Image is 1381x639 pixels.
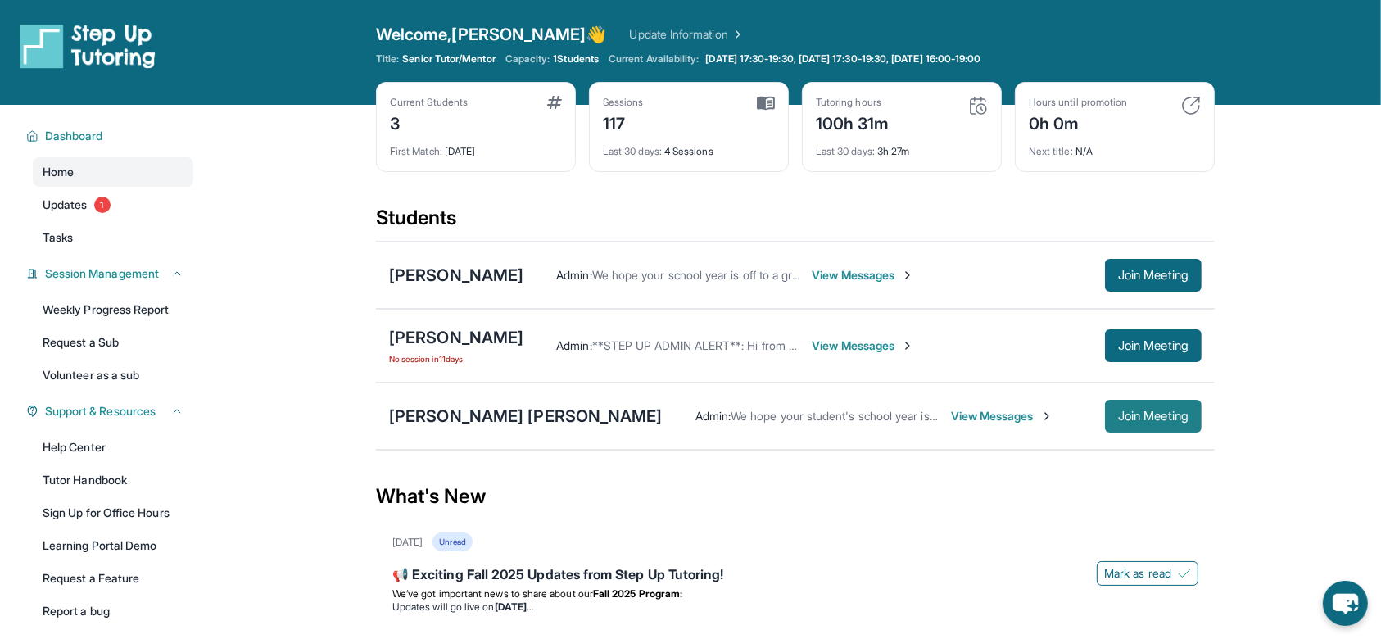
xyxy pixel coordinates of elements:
[1029,135,1201,158] div: N/A
[376,205,1215,241] div: Students
[695,409,731,423] span: Admin :
[33,564,193,593] a: Request a Feature
[376,23,607,46] span: Welcome, [PERSON_NAME] 👋
[1104,565,1171,582] span: Mark as read
[38,265,183,282] button: Session Management
[609,52,699,66] span: Current Availability:
[392,587,593,600] span: We’ve got important news to share about our
[593,587,682,600] strong: Fall 2025 Program:
[33,596,193,626] a: Report a bug
[951,408,1053,424] span: View Messages
[812,267,914,283] span: View Messages
[33,190,193,220] a: Updates1
[1029,109,1127,135] div: 0h 0m
[1105,259,1202,292] button: Join Meeting
[389,264,523,287] div: [PERSON_NAME]
[816,135,988,158] div: 3h 27m
[402,52,495,66] span: Senior Tutor/Mentor
[603,109,644,135] div: 117
[33,295,193,324] a: Weekly Progress Report
[392,564,1198,587] div: 📢 Exciting Fall 2025 Updates from Step Up Tutoring!
[389,326,523,349] div: [PERSON_NAME]
[1029,145,1073,157] span: Next title :
[390,109,468,135] div: 3
[1105,400,1202,433] button: Join Meeting
[968,96,988,116] img: card
[33,360,193,390] a: Volunteer as a sub
[603,96,644,109] div: Sessions
[603,145,662,157] span: Last 30 days :
[43,229,73,246] span: Tasks
[1118,411,1189,421] span: Join Meeting
[20,23,156,69] img: logo
[392,536,423,549] div: [DATE]
[376,460,1215,532] div: What's New
[45,403,156,419] span: Support & Resources
[1097,561,1198,586] button: Mark as read
[390,96,468,109] div: Current Students
[38,403,183,419] button: Support & Resources
[33,498,193,528] a: Sign Up for Office Hours
[45,128,103,144] span: Dashboard
[33,223,193,252] a: Tasks
[432,532,472,551] div: Unread
[816,96,890,109] div: Tutoring hours
[392,600,1198,614] li: Updates will go live on
[1178,567,1191,580] img: Mark as read
[556,338,591,352] span: Admin :
[1323,581,1368,626] button: chat-button
[389,352,523,365] span: No session in 11 days
[495,600,533,613] strong: [DATE]
[1118,270,1189,280] span: Join Meeting
[603,135,775,158] div: 4 Sessions
[901,269,914,282] img: Chevron-Right
[33,465,193,495] a: Tutor Handbook
[816,109,890,135] div: 100h 31m
[812,338,914,354] span: View Messages
[1118,341,1189,351] span: Join Meeting
[1181,96,1201,116] img: card
[703,52,985,66] a: [DATE] 17:30-19:30, [DATE] 17:30-19:30, [DATE] 16:00-19:00
[376,52,399,66] span: Title:
[94,197,111,213] span: 1
[33,433,193,462] a: Help Center
[556,268,591,282] span: Admin :
[1029,96,1127,109] div: Hours until promotion
[43,197,88,213] span: Updates
[553,52,599,66] span: 1 Students
[390,145,442,157] span: First Match :
[706,52,981,66] span: [DATE] 17:30-19:30, [DATE] 17:30-19:30, [DATE] 16:00-19:00
[38,128,183,144] button: Dashboard
[389,405,663,428] div: [PERSON_NAME] [PERSON_NAME]
[547,96,562,109] img: card
[33,531,193,560] a: Learning Portal Demo
[390,135,562,158] div: [DATE]
[43,164,74,180] span: Home
[505,52,550,66] span: Capacity:
[630,26,745,43] a: Update Information
[1105,329,1202,362] button: Join Meeting
[757,96,775,111] img: card
[816,145,875,157] span: Last 30 days :
[901,339,914,352] img: Chevron-Right
[33,328,193,357] a: Request a Sub
[33,157,193,187] a: Home
[45,265,159,282] span: Session Management
[1040,410,1053,423] img: Chevron-Right
[728,26,745,43] img: Chevron Right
